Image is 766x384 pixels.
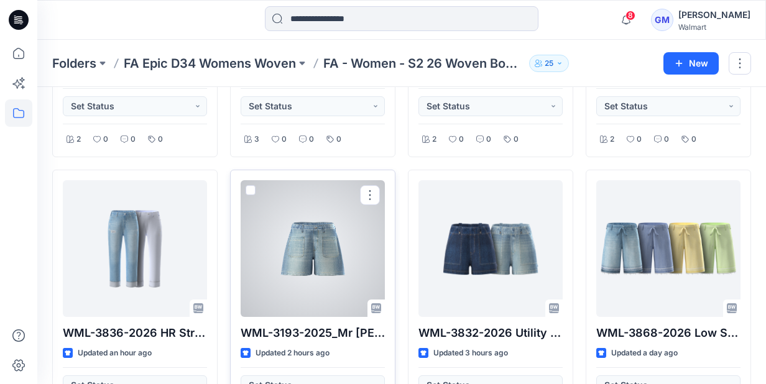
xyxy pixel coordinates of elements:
p: 0 [486,133,491,146]
p: Updated 3 hours ago [433,347,508,360]
p: WML-3836-2026 HR Straight Leg Cuffed Crop [PERSON_NAME] [63,324,207,342]
p: WML-3193-2025_Mr [PERSON_NAME] Pkt Denim Short [241,324,385,342]
div: Walmart [678,22,750,32]
button: 25 [529,55,569,72]
p: WML-3832-2026 Utility Shorts [418,324,563,342]
a: FA Epic D34 Womens Woven [124,55,296,72]
p: 25 [545,57,553,70]
p: 0 [103,133,108,146]
div: [PERSON_NAME] [678,7,750,22]
p: 0 [691,133,696,146]
p: Updated a day ago [611,347,678,360]
p: 0 [459,133,464,146]
p: 0 [637,133,642,146]
p: 0 [309,133,314,146]
a: WML-3193-2025_Mr Patch Pkt Denim Short [241,180,385,317]
p: 2 [432,133,436,146]
p: 0 [514,133,519,146]
span: 8 [625,11,635,21]
p: FA - Women - S2 26 Woven Board [323,55,524,72]
p: Updated an hour ago [78,347,152,360]
div: GM [651,9,673,31]
a: WML-3868-2026 Low Slung Release Hem Bermuda Short [596,180,741,317]
p: 0 [282,133,287,146]
p: 0 [336,133,341,146]
p: 2 [610,133,614,146]
button: New [663,52,719,75]
p: 0 [664,133,669,146]
a: WML-3832-2026 Utility Shorts [418,180,563,317]
p: Updated 2 hours ago [256,347,330,360]
a: Folders [52,55,96,72]
p: WML-3868-2026 Low Slung Release Hem Bermuda Short [596,324,741,342]
p: 2 [76,133,81,146]
p: 0 [158,133,163,146]
p: 0 [131,133,136,146]
a: WML-3836-2026 HR Straight Leg Cuffed Crop Jean [63,180,207,317]
p: 3 [254,133,259,146]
